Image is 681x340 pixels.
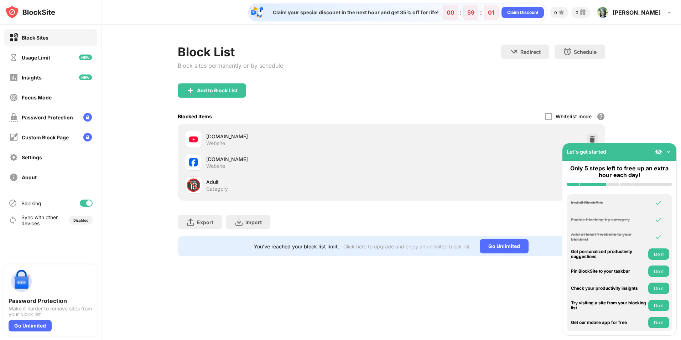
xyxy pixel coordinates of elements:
img: new-icon.svg [79,55,92,60]
div: Category [206,186,228,192]
div: Get personalized productivity suggestions [571,249,646,259]
div: Claim your special discount in the next hour and get 35% off for life! [269,9,439,16]
div: Block sites permanently or by schedule [178,62,283,69]
div: Install BlockSite [571,200,646,205]
img: insights-off.svg [9,73,18,82]
img: lock-menu.svg [83,113,92,122]
div: Check your productivity insights [571,286,646,291]
div: Import [245,219,262,225]
div: 00 [447,9,454,16]
div: : [478,7,484,18]
div: Enable blocking by category [571,217,646,222]
div: Get our mobile app for free [571,320,646,325]
img: logo-blocksite.svg [5,5,55,19]
div: 0 [576,10,578,15]
div: Click here to upgrade and enjoy an unlimited block list. [343,243,471,249]
div: 01 [488,9,494,16]
div: Make it harder to remove sites from your block list [9,306,93,317]
div: [DOMAIN_NAME] [206,133,391,140]
div: Website [206,140,225,146]
button: Do it [648,300,669,311]
img: customize-block-page-off.svg [9,133,18,142]
img: about-off.svg [9,173,18,182]
div: Go Unlimited [480,239,529,253]
div: Password Protection [22,114,73,120]
button: Do it [648,248,669,260]
img: specialOfferDiscount.svg [250,5,264,20]
img: time-usage-off.svg [9,53,18,62]
img: favicons [189,158,198,166]
img: eye-not-visible.svg [655,148,662,155]
img: block-on.svg [9,33,18,42]
div: [DOMAIN_NAME] [206,155,391,163]
button: Do it [648,283,669,294]
div: Add at least 1 website to your blocklist [571,232,646,242]
img: lock-menu.svg [83,133,92,141]
img: password-protection-off.svg [9,113,18,122]
div: 🔞 [186,178,201,192]
img: settings-off.svg [9,153,18,162]
img: focus-off.svg [9,93,18,102]
div: Claim Discount [507,9,538,16]
div: Website [206,163,225,169]
div: 0 [554,10,557,15]
div: Export [197,219,213,225]
div: Focus Mode [22,94,52,101]
div: Blocked Items [178,113,212,119]
div: Disabled [73,218,88,222]
div: About [22,174,37,180]
div: Schedule [574,49,597,55]
img: omni-check.svg [655,199,662,206]
img: ACg8ocK29SwgbJ16J6q9bRUMNRhqwDDi6cs-L0Q-B36jnp04dKYPsGvttA=s96-c [597,7,608,18]
img: blocking-icon.svg [9,199,17,207]
img: points-small.svg [557,8,566,17]
div: Pin BlockSite to your taskbar [571,269,646,274]
div: Try visiting a site from your blocking list [571,300,646,311]
div: Block List [178,45,283,59]
img: sync-icon.svg [9,216,17,225]
div: Insights [22,74,42,81]
div: You’ve reached your block list limit. [254,243,339,249]
img: favicons [189,135,198,144]
img: push-password-protection.svg [9,269,34,294]
img: omni-setup-toggle.svg [665,148,672,155]
div: Whitelist mode [556,113,592,119]
div: Let's get started [567,149,606,155]
div: 59 [467,9,474,16]
div: Sync with other devices [21,214,58,226]
div: Block Sites [22,35,48,41]
div: Adult [206,178,391,186]
img: reward-small.svg [578,8,587,17]
div: Password Protection [9,297,93,304]
img: omni-check.svg [655,216,662,223]
div: Add to Block List [197,88,238,93]
button: Do it [648,317,669,328]
button: Do it [648,266,669,277]
div: Go Unlimited [9,320,52,331]
div: : [458,7,463,18]
div: Custom Block Page [22,134,69,140]
div: Settings [22,154,42,160]
div: Blocking [21,200,41,206]
div: Usage Limit [22,55,50,61]
img: omni-check.svg [655,233,662,241]
div: Redirect [520,49,541,55]
img: new-icon.svg [79,74,92,80]
div: Only 5 steps left to free up an extra hour each day! [567,165,672,179]
div: [PERSON_NAME] [613,9,661,16]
